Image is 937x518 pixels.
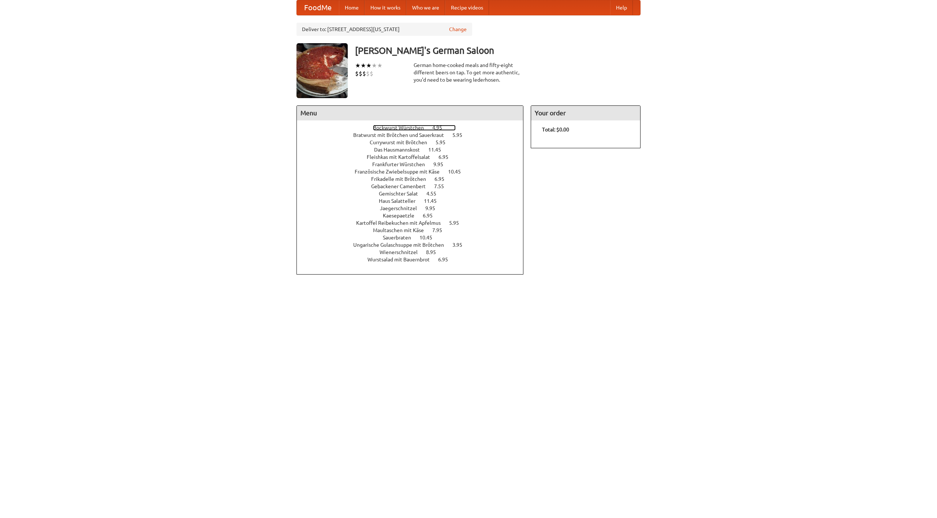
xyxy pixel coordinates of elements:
[372,161,457,167] a: Frankfurter Würstchen 9.95
[434,183,451,189] span: 7.55
[370,70,373,78] li: $
[366,70,370,78] li: $
[379,198,423,204] span: Haus Salatteller
[432,227,449,233] span: 7.95
[355,62,361,70] li: ★
[359,70,362,78] li: $
[428,147,448,153] span: 11.45
[372,161,432,167] span: Frankfurter Würstchen
[419,235,440,241] span: 10.45
[436,139,453,145] span: 5.95
[353,242,476,248] a: Ungarische Gulaschsuppe mit Brötchen 3.95
[383,213,446,219] a: Kaesepaetzle 6.95
[297,106,523,120] h4: Menu
[362,70,366,78] li: $
[367,257,462,262] a: Wurstsalad mit Bauernbrot 6.95
[414,62,523,83] div: German home-cooked meals and fifty-eight different beers on tap. To get more authentic, you'd nee...
[355,43,641,58] h3: [PERSON_NAME]'s German Saloon
[366,62,372,70] li: ★
[367,154,437,160] span: Fleishkas mit Kartoffelsalat
[380,249,425,255] span: Wienerschnitzel
[438,257,455,262] span: 6.95
[380,205,449,211] a: Jaegerschnitzel 9.95
[438,154,456,160] span: 6.95
[361,62,366,70] li: ★
[426,249,443,255] span: 8.95
[380,205,424,211] span: Jaegerschnitzel
[432,125,449,131] span: 4.95
[356,220,448,226] span: Kartoffel Reibekuchen mit Apfelmus
[372,62,377,70] li: ★
[371,176,458,182] a: Frikadelle mit Brötchen 6.95
[371,183,433,189] span: Gebackener Camenbert
[377,62,382,70] li: ★
[374,147,455,153] a: Das Hausmannskost 11.45
[373,125,431,131] span: Bockwurst Würstchen
[452,242,470,248] span: 3.95
[367,154,462,160] a: Fleishkas mit Kartoffelsalat 6.95
[449,26,467,33] a: Change
[373,227,431,233] span: Maultaschen mit Käse
[452,132,470,138] span: 5.95
[353,132,476,138] a: Bratwurst mit Brötchen und Sauerkraut 5.95
[434,176,452,182] span: 6.95
[610,0,633,15] a: Help
[424,198,444,204] span: 11.45
[373,227,456,233] a: Maultaschen mit Käse 7.95
[297,0,339,15] a: FoodMe
[445,0,489,15] a: Recipe videos
[296,43,348,98] img: angular.jpg
[355,169,474,175] a: Französische Zwiebelsuppe mit Käse 10.45
[383,213,422,219] span: Kaesepaetzle
[356,220,473,226] a: Kartoffel Reibekuchen mit Apfelmus 5.95
[433,161,451,167] span: 9.95
[542,127,569,133] b: Total: $0.00
[379,191,450,197] a: Gemischter Salat 4.55
[379,198,450,204] a: Haus Salatteller 11.45
[355,169,447,175] span: Französische Zwiebelsuppe mit Käse
[353,132,451,138] span: Bratwurst mit Brötchen und Sauerkraut
[296,23,472,36] div: Deliver to: [STREET_ADDRESS][US_STATE]
[531,106,640,120] h4: Your order
[423,213,440,219] span: 6.95
[406,0,445,15] a: Who we are
[379,191,425,197] span: Gemischter Salat
[370,139,434,145] span: Currywurst mit Brötchen
[449,220,466,226] span: 5.95
[339,0,365,15] a: Home
[353,242,451,248] span: Ungarische Gulaschsuppe mit Brötchen
[367,257,437,262] span: Wurstsalad mit Bauernbrot
[371,183,458,189] a: Gebackener Camenbert 7.55
[373,125,456,131] a: Bockwurst Würstchen 4.95
[448,169,468,175] span: 10.45
[374,147,427,153] span: Das Hausmannskost
[371,176,433,182] span: Frikadelle mit Brötchen
[383,235,446,241] a: Sauerbraten 10.45
[383,235,418,241] span: Sauerbraten
[426,191,444,197] span: 4.55
[355,70,359,78] li: $
[425,205,443,211] span: 9.95
[380,249,449,255] a: Wienerschnitzel 8.95
[370,139,459,145] a: Currywurst mit Brötchen 5.95
[365,0,406,15] a: How it works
